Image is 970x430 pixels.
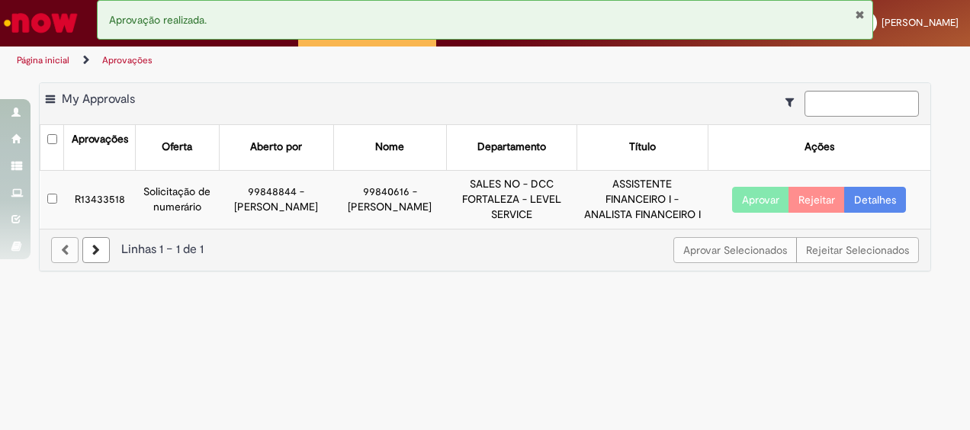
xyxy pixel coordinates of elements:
div: Departamento [477,140,546,155]
td: 99848844 - [PERSON_NAME] [220,170,333,228]
span: [PERSON_NAME] [882,16,959,29]
div: Aberto por [250,140,302,155]
img: ServiceNow [2,8,80,38]
div: Aprovações [72,132,128,147]
td: R13433518 [64,170,136,228]
a: Detalhes [844,187,906,213]
td: Solicitação de numerário [135,170,219,228]
div: Oferta [162,140,192,155]
a: Página inicial [17,54,69,66]
span: My Approvals [62,91,135,107]
div: Título [629,140,656,155]
span: Aprovação realizada. [109,13,207,27]
td: 99840616 - [PERSON_NAME] [333,170,447,228]
td: SALES NO - DCC FORTALEZA - LEVEL SERVICE [447,170,577,228]
button: Rejeitar [789,187,845,213]
div: Ações [805,140,834,155]
button: Fechar Notificação [855,8,865,21]
i: Mostrar filtros para: Suas Solicitações [785,97,801,107]
div: Linhas 1 − 1 de 1 [51,241,919,258]
ul: Trilhas de página [11,47,635,75]
a: Aprovações [102,54,153,66]
th: Aprovações [64,125,136,170]
td: ASSISTENTE FINANCEIRO I - ANALISTA FINANCEIRO I [577,170,708,228]
div: Nome [375,140,404,155]
button: Aprovar [732,187,789,213]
